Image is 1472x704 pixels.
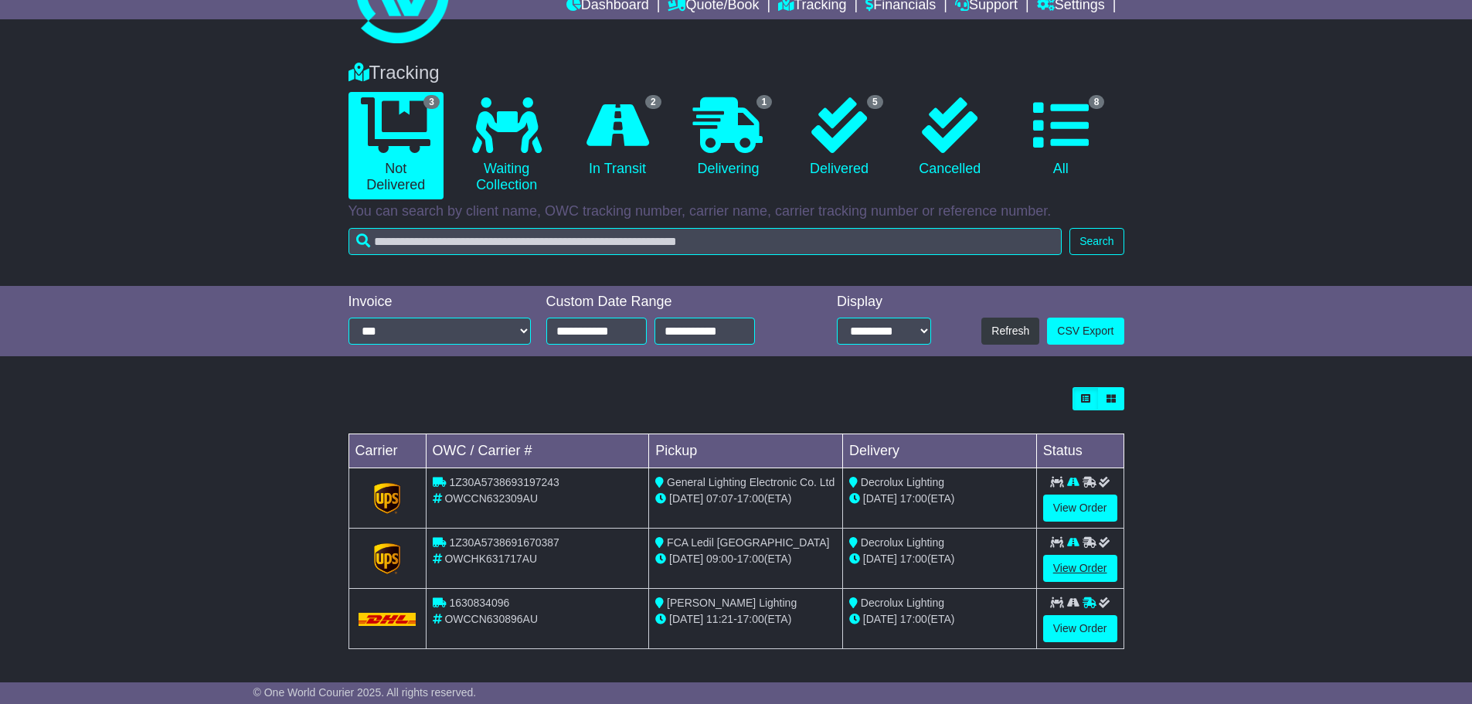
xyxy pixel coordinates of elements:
div: Tracking [341,62,1132,84]
span: [DATE] [863,553,897,565]
span: 1 [756,95,773,109]
a: View Order [1043,555,1117,582]
span: [PERSON_NAME] Lighting [667,597,797,609]
a: CSV Export [1047,318,1124,345]
a: Cancelled [903,92,998,183]
div: Display [837,294,931,311]
span: 3 [423,95,440,109]
span: [DATE] [669,613,703,625]
a: 3 Not Delivered [348,92,444,199]
span: Decrolux Lighting [861,476,944,488]
a: 2 In Transit [569,92,665,183]
td: Status [1036,434,1124,468]
div: - (ETA) [655,611,836,627]
img: GetCarrierServiceLogo [374,483,400,514]
div: (ETA) [849,491,1030,507]
span: FCA Ledil [GEOGRAPHIC_DATA] [667,536,829,549]
a: 5 Delivered [791,92,886,183]
span: 07:07 [706,492,733,505]
td: Carrier [348,434,426,468]
span: Decrolux Lighting [861,536,944,549]
p: You can search by client name, OWC tracking number, carrier name, carrier tracking number or refe... [348,203,1124,220]
span: OWCCN632309AU [444,492,538,505]
span: [DATE] [863,613,897,625]
span: 17:00 [900,492,927,505]
span: 09:00 [706,553,733,565]
div: - (ETA) [655,491,836,507]
a: View Order [1043,495,1117,522]
span: 17:00 [900,613,927,625]
span: [DATE] [863,492,897,505]
span: © One World Courier 2025. All rights reserved. [253,686,477,699]
span: OWCHK631717AU [444,553,537,565]
img: GetCarrierServiceLogo [374,543,400,574]
span: 1Z30A5738691670387 [449,536,559,549]
span: Decrolux Lighting [861,597,944,609]
a: 1 Delivering [681,92,776,183]
a: View Order [1043,615,1117,642]
span: General Lighting Electronic Co. Ltd [667,476,835,488]
button: Search [1069,228,1124,255]
button: Refresh [981,318,1039,345]
div: (ETA) [849,551,1030,567]
span: [DATE] [669,553,703,565]
div: Custom Date Range [546,294,794,311]
span: [DATE] [669,492,703,505]
span: 17:00 [737,492,764,505]
span: 1630834096 [449,597,509,609]
span: 2 [645,95,661,109]
span: 1Z30A5738693197243 [449,476,559,488]
td: OWC / Carrier # [426,434,649,468]
img: DHL.png [359,613,416,625]
div: (ETA) [849,611,1030,627]
span: 17:00 [900,553,927,565]
td: Delivery [842,434,1036,468]
span: 17:00 [737,553,764,565]
div: Invoice [348,294,531,311]
a: Waiting Collection [459,92,554,199]
div: - (ETA) [655,551,836,567]
span: 5 [867,95,883,109]
span: 11:21 [706,613,733,625]
span: OWCCN630896AU [444,613,538,625]
span: 17:00 [737,613,764,625]
td: Pickup [649,434,843,468]
a: 8 All [1013,92,1108,183]
span: 8 [1089,95,1105,109]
